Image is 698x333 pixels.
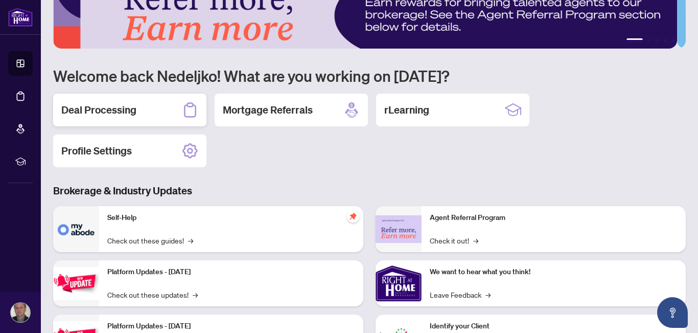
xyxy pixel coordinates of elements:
[671,38,676,42] button: 5
[657,297,688,328] button: Open asap
[485,289,491,300] span: →
[53,66,686,85] h1: Welcome back Nedeljko! What are you working on [DATE]?
[347,210,359,223] span: pushpin
[430,289,491,300] a: Leave Feedback→
[647,38,651,42] button: 2
[107,235,193,246] a: Check out these guides!→
[193,289,198,300] span: →
[430,321,678,332] p: Identify your Client
[107,212,355,224] p: Self-Help
[655,38,659,42] button: 3
[430,235,478,246] a: Check it out!→
[107,289,198,300] a: Check out these updates!→
[61,103,136,117] h2: Deal Processing
[376,215,422,243] img: Agent Referral Program
[53,184,686,198] h3: Brokerage & Industry Updates
[473,235,478,246] span: →
[223,103,313,117] h2: Mortgage Referrals
[376,260,422,306] img: We want to hear what you think!
[53,206,99,252] img: Self-Help
[8,8,33,27] img: logo
[53,267,99,299] img: Platform Updates - July 21, 2025
[188,235,193,246] span: →
[107,267,355,278] p: Platform Updates - [DATE]
[384,103,429,117] h2: rLearning
[107,321,355,332] p: Platform Updates - [DATE]
[430,267,678,278] p: We want to hear what you think!
[11,303,30,322] img: Profile Icon
[663,38,667,42] button: 4
[61,144,132,158] h2: Profile Settings
[430,212,678,224] p: Agent Referral Program
[626,38,643,42] button: 1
